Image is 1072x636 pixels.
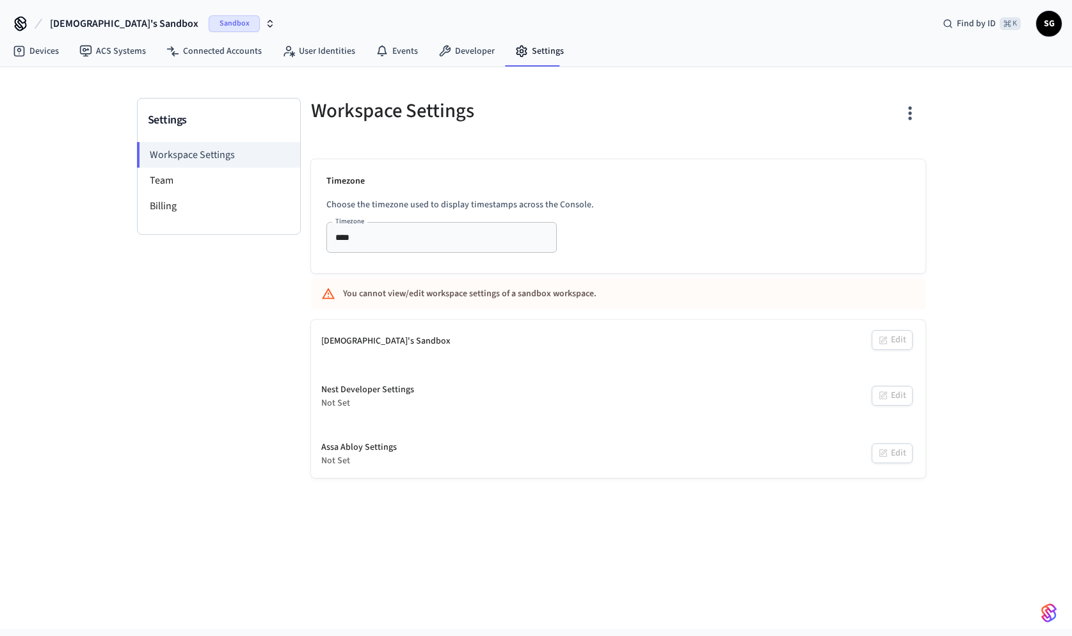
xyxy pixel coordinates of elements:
div: Find by ID⌘ K [932,12,1031,35]
a: Events [365,40,428,63]
span: Find by ID [957,17,996,30]
h3: Settings [148,111,290,129]
a: Settings [505,40,574,63]
p: Timezone [326,175,910,188]
li: Workspace Settings [137,142,300,168]
span: [DEMOGRAPHIC_DATA]'s Sandbox [50,16,198,31]
div: You cannot view/edit workspace settings of a sandbox workspace. [343,282,818,306]
span: Sandbox [209,15,260,32]
p: Choose the timezone used to display timestamps across the Console. [326,198,910,212]
button: SG [1036,11,1062,36]
div: Assa Abloy Settings [321,441,397,454]
li: Billing [138,193,300,219]
span: ⌘ K [1000,17,1021,30]
a: Connected Accounts [156,40,272,63]
a: ACS Systems [69,40,156,63]
h5: Workspace Settings [311,98,611,124]
a: User Identities [272,40,365,63]
div: [DEMOGRAPHIC_DATA]'s Sandbox [321,335,451,348]
a: Developer [428,40,505,63]
img: SeamLogoGradient.69752ec5.svg [1041,603,1057,623]
li: Team [138,168,300,193]
div: Not Set [321,397,414,410]
div: Nest Developer Settings [321,383,414,397]
label: Timezone [335,216,364,226]
a: Devices [3,40,69,63]
span: SG [1037,12,1060,35]
div: Not Set [321,454,397,468]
